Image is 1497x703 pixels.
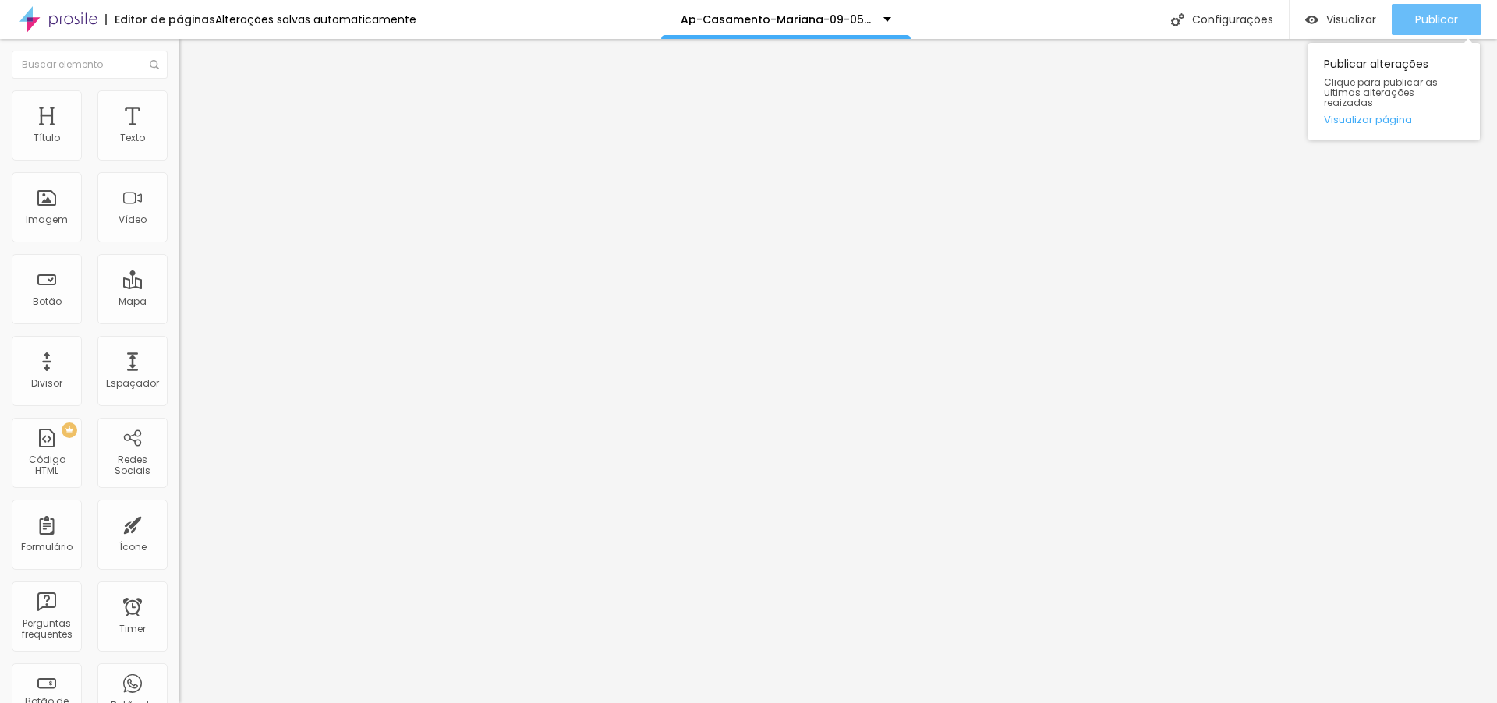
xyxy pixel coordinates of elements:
[150,60,159,69] img: Icone
[1326,13,1376,26] span: Visualizar
[119,542,147,553] div: Ícone
[119,296,147,307] div: Mapa
[681,14,872,25] p: Ap-Casamento-Mariana-09-05-26
[1324,115,1464,125] a: Visualizar página
[26,214,68,225] div: Imagem
[105,14,215,25] div: Editor de páginas
[120,132,145,143] div: Texto
[1171,13,1184,26] img: Icone
[34,132,60,143] div: Título
[12,51,168,79] input: Buscar elemento
[101,454,163,477] div: Redes Sociais
[16,454,77,477] div: Código HTML
[106,378,159,389] div: Espaçador
[1305,13,1318,26] img: view-1.svg
[16,618,77,641] div: Perguntas frequentes
[215,14,416,25] div: Alterações salvas automaticamente
[31,378,62,389] div: Divisor
[21,542,73,553] div: Formulário
[1290,4,1392,35] button: Visualizar
[1324,77,1464,108] span: Clique para publicar as ultimas alterações reaizadas
[33,296,62,307] div: Botão
[1392,4,1481,35] button: Publicar
[119,214,147,225] div: Vídeo
[1415,13,1458,26] span: Publicar
[119,624,146,634] div: Timer
[1308,43,1480,140] div: Publicar alterações
[179,39,1497,703] iframe: Editor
